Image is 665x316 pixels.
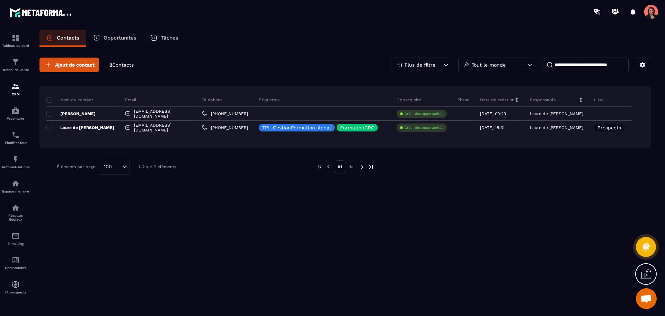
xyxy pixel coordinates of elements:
a: formationformationCRM [2,77,29,101]
p: Laure de [PERSON_NAME] [530,125,583,130]
p: Créer des opportunités [405,125,443,130]
p: Tableau de bord [2,44,29,48]
p: Laure de [PERSON_NAME] [46,125,114,130]
img: logo [10,6,72,19]
p: Tunnel de vente [2,68,29,72]
p: FormationCRO [340,125,374,130]
p: Tâches [161,35,178,41]
p: Réseaux Sociaux [2,214,29,221]
p: IA prospects [2,290,29,294]
a: emailemailE-mailing [2,227,29,251]
img: automations [11,106,20,115]
p: Créer des opportunités [405,111,443,116]
p: Responsable [530,97,556,103]
p: Tout le monde [472,62,506,67]
img: email [11,232,20,240]
p: [DATE] 18:31 [480,125,505,130]
a: schedulerschedulerPlanificateur [2,126,29,150]
img: next [368,164,374,170]
p: Nom du contact [46,97,93,103]
a: [PHONE_NUMBER] [202,111,248,117]
img: formation [11,82,20,91]
p: Date de création [480,97,514,103]
p: 1-2 sur 2 éléments [139,164,176,169]
p: Plus de filtre [405,62,435,67]
img: automations [11,280,20,289]
span: Ajout de contact [55,61,95,68]
a: Ouvrir le chat [636,288,657,309]
a: [PHONE_NUMBER] [202,125,248,130]
img: prev [325,164,331,170]
a: formationformationTunnel de vente [2,53,29,77]
p: 01 [334,160,346,173]
p: Éléments par page [57,164,95,169]
span: 100 [101,163,114,171]
img: formation [11,34,20,42]
img: scheduler [11,131,20,139]
a: automationsautomationsAutomatisations [2,150,29,174]
a: automationsautomationsEspace membre [2,174,29,198]
p: Comptabilité [2,266,29,270]
p: Laure de [PERSON_NAME] [530,111,583,116]
button: Ajout de contact [39,58,99,72]
img: social-network [11,204,20,212]
p: E-mailing [2,242,29,246]
img: automations [11,179,20,188]
p: Liste [594,97,604,103]
a: Tâches [143,30,185,47]
p: Espace membre [2,189,29,193]
p: Étiquettes [259,97,280,103]
p: TPL-GestionFormation-Achat [262,125,331,130]
div: Search for option [99,159,130,175]
p: Phase [458,97,469,103]
img: automations [11,155,20,163]
a: Opportunités [86,30,143,47]
img: prev [317,164,323,170]
a: automationsautomationsWebinaire [2,101,29,126]
img: accountant [11,256,20,264]
p: Contacts [57,35,79,41]
p: [DATE] 09:23 [480,111,506,116]
a: formationformationTableau de bord [2,28,29,53]
img: formation [11,58,20,66]
p: Prospects [597,125,621,130]
p: Planificateur [2,141,29,145]
img: next [359,164,365,170]
input: Search for option [114,163,120,171]
p: CRM [2,92,29,96]
p: de 1 [348,164,357,170]
p: Webinaire [2,117,29,120]
p: Téléphone [202,97,223,103]
p: Opportunité [397,97,421,103]
a: Contacts [39,30,86,47]
p: Opportunités [104,35,136,41]
p: [PERSON_NAME] [46,111,96,117]
p: Automatisations [2,165,29,169]
a: social-networksocial-networkRéseaux Sociaux [2,198,29,227]
p: 2 [109,62,134,68]
a: accountantaccountantComptabilité [2,251,29,275]
span: Contacts [112,62,134,68]
p: Email [125,97,136,103]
